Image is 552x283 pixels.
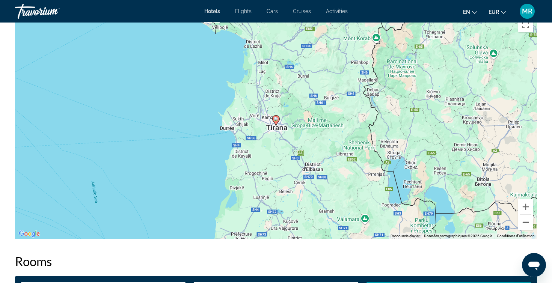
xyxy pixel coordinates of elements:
a: Cars [267,8,278,14]
a: Travorium [15,2,90,21]
span: Données cartographiques ©2025 Google [424,234,492,238]
a: Ouvrir cette zone dans Google Maps (dans une nouvelle fenêtre) [17,229,42,239]
img: Google [17,229,42,239]
span: MR [522,8,532,15]
span: EUR [489,9,499,15]
button: Passer en plein écran [518,17,533,32]
button: Change language [463,6,477,17]
button: Change currency [489,6,506,17]
a: Conditions d'utilisation (s'ouvre dans un nouvel onglet) [497,234,535,238]
span: en [463,9,470,15]
a: Activities [326,8,348,14]
button: Zoom avant [518,199,533,214]
a: Flights [235,8,252,14]
button: User Menu [517,3,537,19]
button: Zoom arrière [518,215,533,230]
a: Cruises [293,8,311,14]
h2: Rooms [15,254,537,269]
a: Hotels [204,8,220,14]
button: Raccourcis clavier [391,233,419,239]
iframe: Bouton de lancement de la fenêtre de messagerie [522,253,546,277]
